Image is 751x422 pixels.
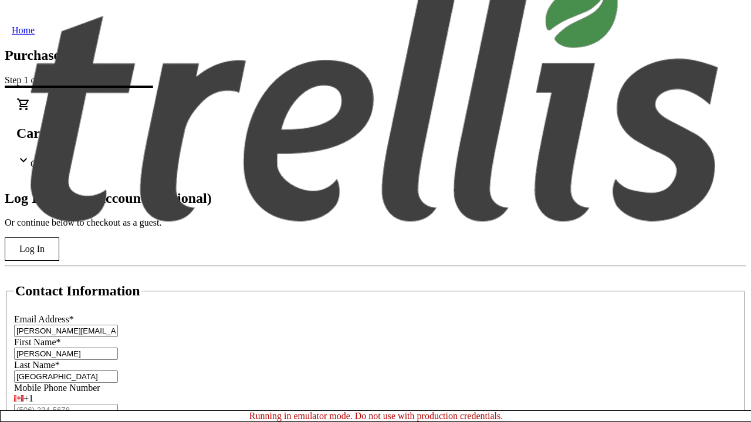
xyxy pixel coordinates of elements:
label: Last Name* [14,360,60,370]
input: (506) 234-5678 [14,404,118,416]
label: Email Address* [14,314,74,324]
button: Log In [5,237,59,261]
label: Mobile Phone Number [14,383,100,393]
label: First Name* [14,337,61,347]
span: Log In [19,244,45,254]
